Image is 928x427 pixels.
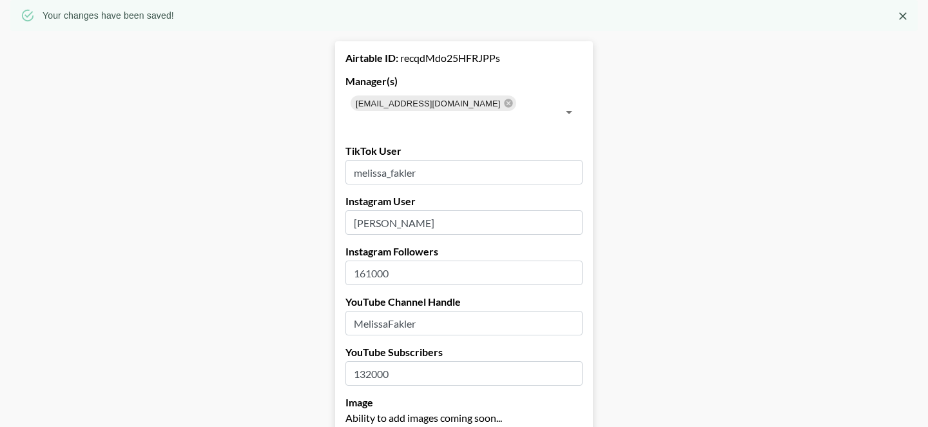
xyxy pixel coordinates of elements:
[345,75,583,88] label: Manager(s)
[345,346,583,359] label: YouTube Subscribers
[351,95,516,111] div: [EMAIL_ADDRESS][DOMAIN_NAME]
[345,396,583,409] label: Image
[43,4,174,27] div: Your changes have been saved!
[351,96,506,111] span: [EMAIL_ADDRESS][DOMAIN_NAME]
[893,6,913,26] button: Close
[560,103,578,121] button: Open
[345,52,398,64] strong: Airtable ID:
[345,412,502,424] span: Ability to add images coming soon...
[345,295,583,308] label: YouTube Channel Handle
[345,245,583,258] label: Instagram Followers
[345,144,583,157] label: TikTok User
[345,52,583,65] div: recqdMdo25HFRJPPs
[345,195,583,208] label: Instagram User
